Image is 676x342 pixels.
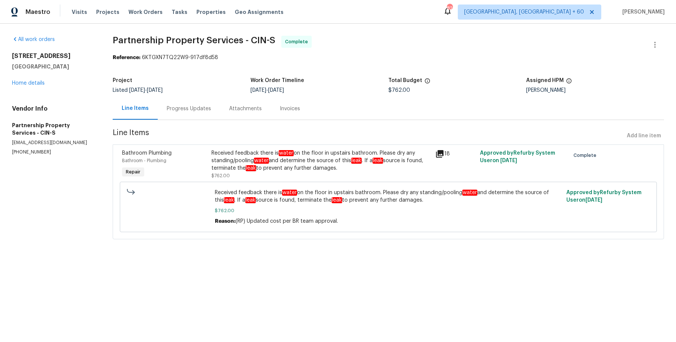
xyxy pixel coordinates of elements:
[245,197,256,203] em: leak
[12,149,95,155] p: [PHONE_NUMBER]
[235,8,284,16] span: Geo Assignments
[526,88,664,93] div: [PERSON_NAME]
[447,5,452,12] div: 829
[526,78,564,83] h5: Assigned HPM
[12,140,95,146] p: [EMAIL_ADDRESS][DOMAIN_NAME]
[573,152,599,159] span: Complete
[224,197,234,203] em: leak
[435,149,475,158] div: 18
[250,88,266,93] span: [DATE]
[388,88,410,93] span: $762.00
[282,190,297,196] em: water
[12,63,95,70] h5: [GEOGRAPHIC_DATA]
[72,8,87,16] span: Visits
[172,9,187,15] span: Tasks
[215,219,235,224] span: Reason:
[373,158,383,164] em: leak
[122,150,172,156] span: Bathroom Plumbing
[229,105,262,112] div: Attachments
[235,219,338,224] span: (RP) Updated cost per BR team approval.
[285,38,311,46] span: Complete
[122,105,149,112] div: Line Items
[12,105,95,112] h4: Vendor Info
[129,88,163,93] span: -
[279,150,294,156] em: water
[500,158,517,163] span: [DATE]
[280,105,300,112] div: Invoices
[196,8,226,16] span: Properties
[215,207,562,214] span: $762.00
[388,78,422,83] h5: Total Budget
[246,165,256,171] em: leak
[254,158,269,164] em: water
[480,150,555,163] span: Approved by Refurby System User on
[12,81,45,86] a: Home details
[113,55,140,60] b: Reference:
[585,198,602,203] span: [DATE]
[12,122,95,137] h5: Partnership Property Services - CIN-S
[113,78,132,83] h5: Project
[464,8,584,16] span: [GEOGRAPHIC_DATA], [GEOGRAPHIC_DATA] + 60
[128,8,163,16] span: Work Orders
[12,37,55,42] a: All work orders
[215,189,562,204] span: Received feedback there is on the floor in upstairs bathroom. Please dry any standing/pooling and...
[268,88,284,93] span: [DATE]
[26,8,50,16] span: Maestro
[351,158,362,164] em: leak
[122,158,166,163] span: Bathroom - Plumbing
[566,78,572,88] span: The hpm assigned to this work order.
[211,173,230,178] span: $762.00
[424,78,430,88] span: The total cost of line items that have been proposed by Opendoor. This sum includes line items th...
[12,52,95,60] h2: [STREET_ADDRESS]
[462,190,477,196] em: water
[250,78,304,83] h5: Work Order Timeline
[167,105,211,112] div: Progress Updates
[211,149,431,172] div: Received feedback there is on the floor in upstairs bathroom. Please dry any standing/pooling and...
[113,129,624,143] span: Line Items
[113,36,275,45] span: Partnership Property Services - CIN-S
[566,190,641,203] span: Approved by Refurby System User on
[123,168,143,176] span: Repair
[147,88,163,93] span: [DATE]
[129,88,145,93] span: [DATE]
[619,8,665,16] span: [PERSON_NAME]
[332,197,342,203] em: leak
[113,54,664,61] div: 6KTGXN7TQ22W9-917df8d58
[113,88,163,93] span: Listed
[96,8,119,16] span: Projects
[250,88,284,93] span: -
